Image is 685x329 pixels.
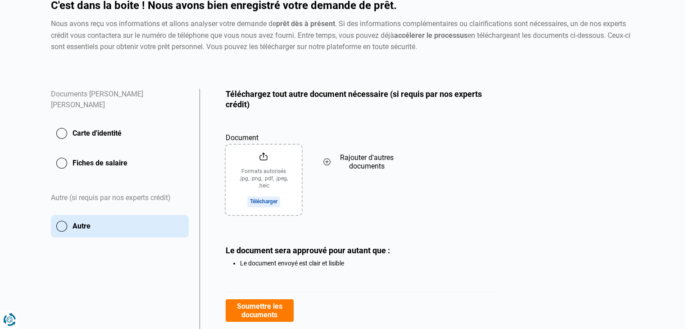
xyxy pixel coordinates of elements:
strong: prêt dès à présent [276,19,335,28]
div: Le document sera approuvé pour autant que : [226,246,497,255]
button: Fiches de salaire [51,152,189,174]
button: Rajouter d'autres documents [323,121,399,203]
li: Le document envoyé est clair et lisible [240,260,497,267]
div: Nous avons reçu vos informations et allons analyser votre demande de . Si des informations complé... [51,18,635,53]
div: Autre (si requis par nos experts crédit) [51,182,189,215]
button: Soumettre les documents [226,299,294,322]
span: Rajouter d'autres documents [334,153,399,170]
h2: Téléchargez tout autre document nécessaire (si requis par nos experts crédit) [226,89,497,110]
button: Carte d'identité [51,122,189,145]
label: Document [226,121,302,143]
strong: accélerer le processus [394,31,467,40]
button: Autre [51,215,189,238]
div: Documents [PERSON_NAME] [PERSON_NAME] [51,89,189,122]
